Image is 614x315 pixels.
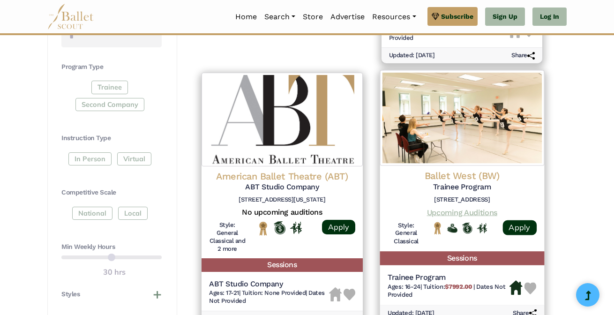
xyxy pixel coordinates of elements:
img: Logo [202,73,363,166]
a: Apply [502,220,536,235]
h5: Sessions [380,252,544,265]
img: In Person [290,222,302,234]
img: Offers Financial Aid [447,224,457,233]
span: Ages: 17-21 [209,289,239,296]
h4: Program Type [61,62,162,72]
a: Resources [368,7,419,27]
output: 30 hrs [103,266,126,278]
h4: Ballet West (BW) [387,170,536,182]
h6: Style: General Classical [387,222,424,246]
a: Store [299,7,327,27]
h4: Styles [61,290,80,299]
h6: | | [387,283,509,299]
h4: Instruction Type [61,134,162,143]
span: Dates Not Provided [387,283,505,299]
img: Offers Scholarship [462,223,472,234]
span: Dates Not Provided [209,289,325,304]
img: Heart [344,289,355,300]
h5: Trainee Program [387,182,536,192]
h5: Sessions [202,258,363,272]
img: Housing Unavailable [329,287,342,301]
h4: Competitive Scale [61,188,162,197]
h4: American Ballet Theatre (ABT) [209,170,355,182]
h5: Trainee Program [387,273,509,283]
span: Ages: 16-24 [387,283,420,290]
h5: No upcoming auditions [209,208,355,217]
a: Apply [322,220,355,234]
a: Log In [532,7,567,26]
img: National [257,221,269,236]
img: In Person [477,223,487,233]
h6: [STREET_ADDRESS][US_STATE] [209,196,355,204]
a: Subscribe [427,7,478,26]
h6: [STREET_ADDRESS] [387,196,536,204]
h5: ABT Studio Company [209,182,355,192]
h6: | | [209,289,329,305]
span: Tuition: [423,283,473,290]
a: Advertise [327,7,368,27]
a: Home [232,7,261,27]
img: National [432,222,442,235]
img: Offers Scholarship [274,221,285,234]
span: Dates Not Provided [389,26,504,41]
a: Sign Up [485,7,525,26]
img: gem.svg [432,11,439,22]
h6: Updated: [DATE] [389,52,435,60]
img: Housing Available [509,281,523,295]
b: $7992.00 [445,283,472,290]
h5: ABT Studio Company [209,279,329,289]
img: Logo [380,70,544,166]
h4: Min Weekly Hours [61,242,162,252]
a: Search [261,7,299,27]
span: Tuition: None Provided [242,289,306,296]
img: Heart [524,282,536,294]
a: Upcoming Auditions [427,208,497,217]
h6: Share [511,52,535,60]
button: Styles [61,290,162,299]
span: Subscribe [441,11,473,22]
h6: Style: General Classical and 2 more [209,221,246,253]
